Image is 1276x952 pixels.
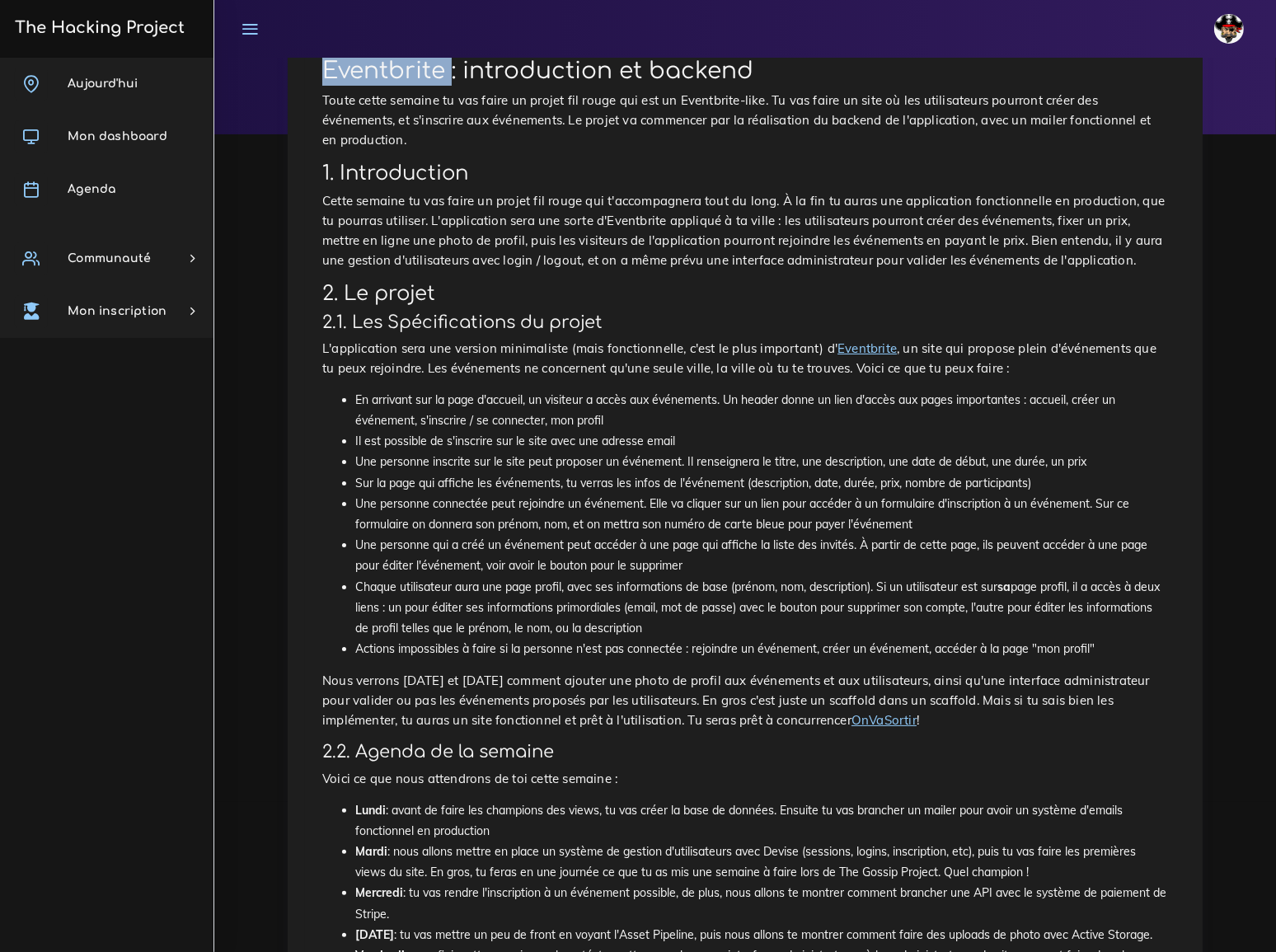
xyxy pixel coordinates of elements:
li: Actions impossibles à faire si la personne n'est pas connectée : rejoindre un événement, créer un... [355,639,1168,659]
strong: Lundi [355,803,386,818]
span: Mon dashboard [68,130,167,143]
span: Mon inscription [68,305,167,317]
span: Agenda [68,183,115,195]
span: Aujourd'hui [68,77,138,90]
p: Nous verrons [DATE] et [DATE] comment ajouter une photo de profil aux événements et aux utilisate... [322,671,1168,730]
strong: sa [997,579,1011,594]
li: Sur la page qui affiche les événements, tu verras les infos de l'événement (description, date, du... [355,473,1168,494]
h3: 2.1. Les Spécifications du projet [322,312,1168,333]
p: L'application sera une version minimaliste (mais fonctionnelle, c'est le plus important) d' , un ... [322,339,1168,378]
h3: The Hacking Project [10,19,185,37]
li: : tu vas mettre un peu de front en voyant l'Asset Pipeline, puis nous allons te montrer comment f... [355,925,1168,945]
li: Chaque utilisateur aura une page profil, avec ses informations de base (prénom, nom, description)... [355,577,1168,640]
li: : tu vas rendre l'inscription à un événement possible, de plus, nous allons te montrer comment br... [355,883,1168,924]
li: Une personne inscrite sur le site peut proposer un événement. Il renseignera le titre, une descri... [355,452,1168,472]
a: OnVaSortir [851,712,917,728]
h3: 2.2. Agenda de la semaine [322,742,1168,762]
p: Cette semaine tu vas faire un projet fil rouge qui t'accompagnera tout du long. À la fin tu auras... [322,191,1168,270]
li: : nous allons mettre en place un système de gestion d'utilisateurs avec Devise (sessions, logins,... [355,842,1168,883]
li: : avant de faire les champions des views, tu vas créer la base de données. Ensuite tu vas branche... [355,800,1168,842]
p: Voici ce que nous attendrons de toi cette semaine : [322,769,1168,789]
h1: Eventbrite : introduction et backend [322,58,1168,86]
img: avatar [1214,14,1244,44]
strong: [DATE] [355,927,394,942]
li: En arrivant sur la page d'accueil, un visiteur a accès aux événements. Un header donne un lien d'... [355,390,1168,431]
span: Communauté [68,252,151,265]
p: Toute cette semaine tu vas faire un projet fil rouge qui est un Eventbrite-like. Tu vas faire un ... [322,91,1168,150]
li: Une personne qui a créé un événement peut accéder à une page qui affiche la liste des invités. À ... [355,535,1168,576]
a: Eventbrite [837,340,897,356]
strong: Mercredi [355,885,403,900]
li: Une personne connectée peut rejoindre un événement. Elle va cliquer sur un lien pour accéder à un... [355,494,1168,535]
strong: Mardi [355,844,387,859]
h2: 2. Le projet [322,282,1168,306]
h2: 1. Introduction [322,162,1168,185]
li: Il est possible de s'inscrire sur le site avec une adresse email [355,431,1168,452]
